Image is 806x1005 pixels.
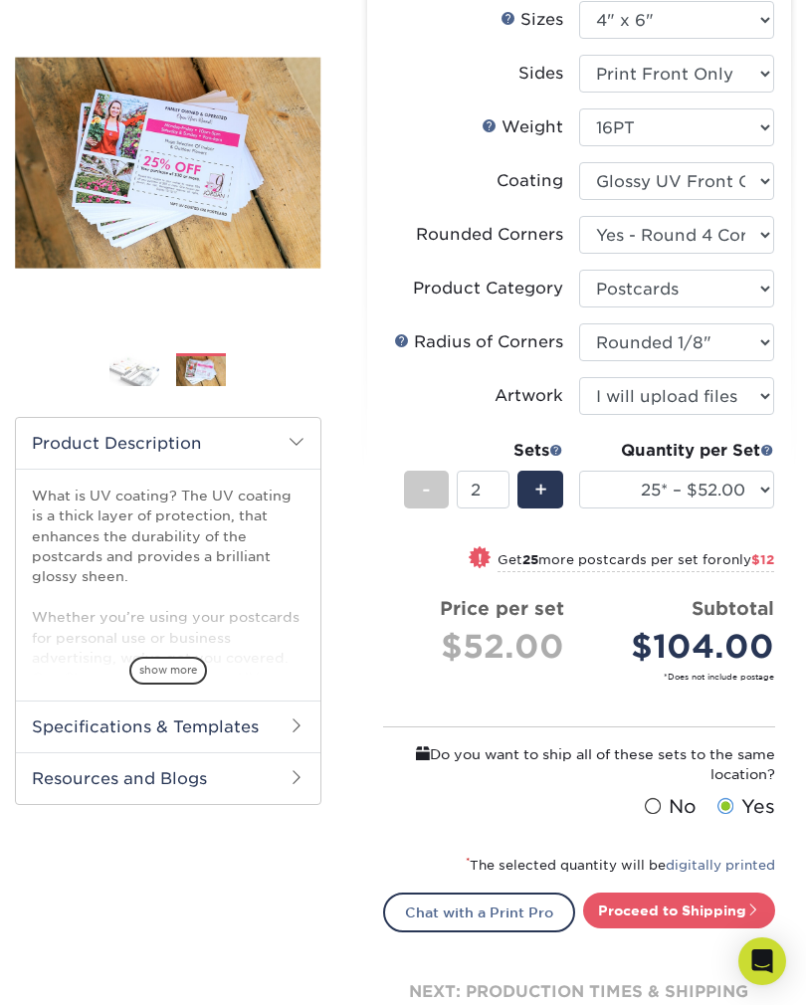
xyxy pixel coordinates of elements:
[751,552,774,567] span: $12
[497,169,563,193] div: Coating
[712,793,775,821] label: Yes
[594,623,774,671] div: $104.00
[416,223,563,247] div: Rounded Corners
[501,8,563,32] div: Sizes
[399,623,564,671] div: $52.00
[722,552,774,567] span: only
[413,277,563,301] div: Product Category
[738,937,786,985] div: Open Intercom Messenger
[399,671,775,683] small: *Does not include postage
[109,352,159,387] img: Postcards 01
[422,475,431,504] span: -
[15,57,321,269] img: Glossy UV Coated 02
[692,597,774,619] strong: Subtotal
[404,439,563,463] div: Sets
[522,552,538,567] strong: 25
[534,475,547,504] span: +
[440,597,564,619] strong: Price per set
[16,752,320,804] h2: Resources and Blogs
[466,858,775,873] small: The selected quantity will be
[579,439,774,463] div: Quantity per Set
[482,115,563,139] div: Weight
[129,657,207,684] span: show more
[16,701,320,752] h2: Specifications & Templates
[640,793,697,821] label: No
[495,384,563,408] div: Artwork
[383,743,776,785] div: Do you want to ship all of these sets to the same location?
[16,418,320,469] h2: Product Description
[583,893,775,928] a: Proceed to Shipping
[383,893,575,932] a: Chat with a Print Pro
[666,858,775,873] a: digitally printed
[394,330,563,354] div: Radius of Corners
[518,62,563,86] div: Sides
[176,353,226,388] img: Postcards 02
[498,552,774,572] small: Get more postcards per set for
[478,549,483,570] span: !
